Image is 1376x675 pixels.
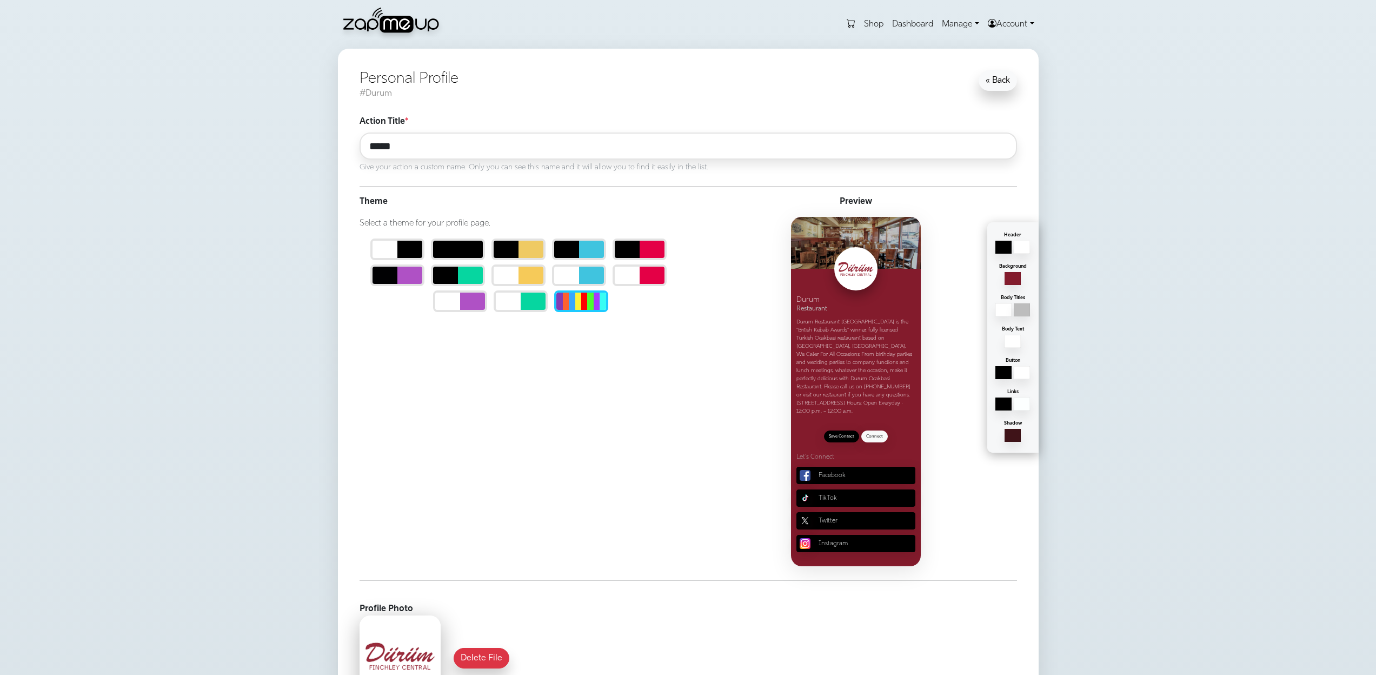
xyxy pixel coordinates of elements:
img: facebook.png [800,470,810,481]
a: Manage [938,14,983,35]
p: Select a theme for your profile page. [360,217,682,230]
button: Connect [861,431,888,442]
strong: Body Text [1002,327,1024,332]
img: zapmeup [338,7,446,42]
a: Shop [860,14,888,35]
strong: Background [999,264,1027,269]
a: Delete File [454,648,509,669]
strong: Body Titles [1001,295,1025,300]
h4: Let's Connect [796,453,915,461]
strong: Button [1006,358,1020,363]
a: Dashboard [888,14,938,35]
a: « Back [979,70,1017,91]
img: twitter.png [800,515,810,526]
strong: Preview [840,197,872,206]
a: Twitter [796,512,915,530]
strong: Shadow [1004,421,1022,426]
span: Restaurant [796,305,915,313]
img: instagram.png [800,538,810,549]
h3: Personal Profile [360,70,1017,99]
a: Account [983,14,1038,35]
span: #Durum [360,89,1017,99]
strong: Theme [360,197,388,206]
a: TikTok [796,489,915,507]
div: Give your action a custom name. Only you can see this name and it will allow you to find it easil... [360,162,1017,173]
strong: Header [1004,233,1021,237]
strong: Links [1007,389,1019,394]
h2: Durum [796,296,915,313]
label: Profile Photo [360,603,413,616]
a: Instagram [796,535,915,552]
p: Durum Restaurant [GEOGRAPHIC_DATA] is the "British Kebab Awards" winner, fully licensed Turkish O... [796,318,915,415]
img: tiktok.png [800,493,810,504]
label: Action Title [360,115,408,128]
img: profile photo [835,248,876,289]
a: Facebook [796,467,915,484]
button: Save Contact [824,431,859,442]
